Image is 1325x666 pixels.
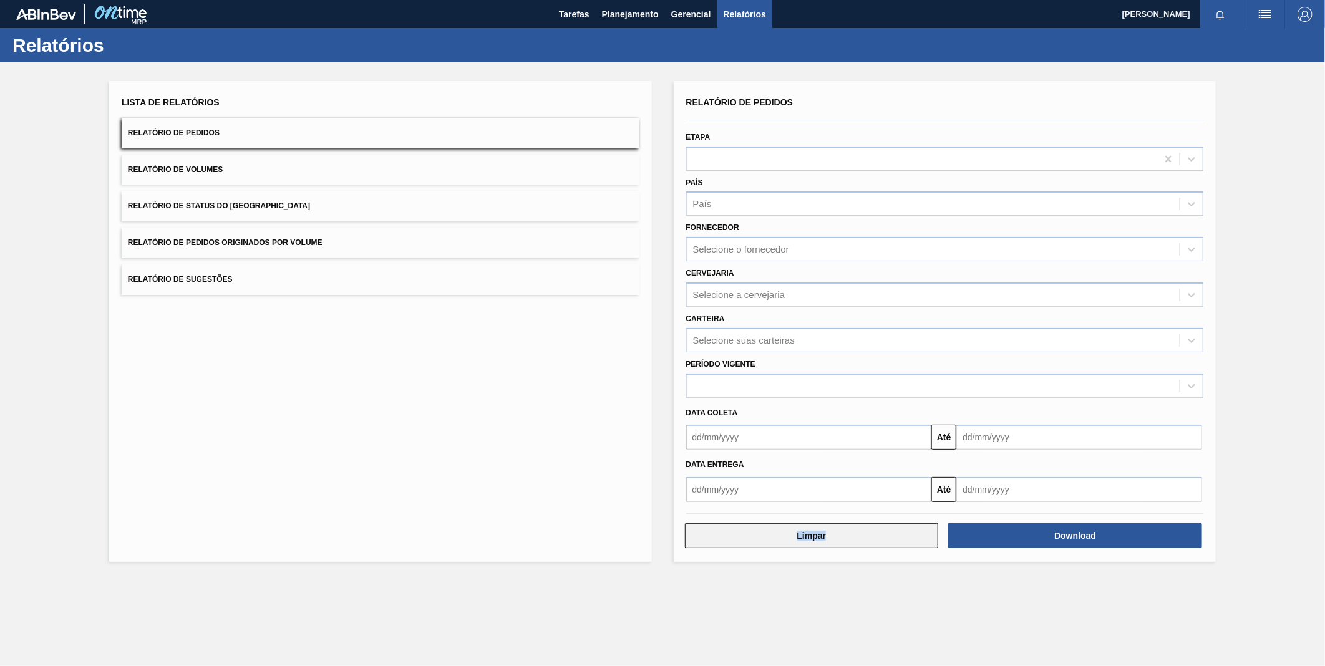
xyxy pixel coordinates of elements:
[16,9,76,20] img: TNhmsLtSVTkK8tSr43FrP2fwEKptu5GPRR3wAAAABJRU5ErkJggg==
[686,408,738,417] span: Data coleta
[686,269,734,277] label: Cervejaria
[128,201,310,210] span: Relatório de Status do [GEOGRAPHIC_DATA]
[1298,7,1313,22] img: Logout
[602,7,659,22] span: Planejamento
[931,425,956,450] button: Até
[686,425,932,450] input: dd/mm/yyyy
[686,360,755,369] label: Período Vigente
[686,178,703,187] label: País
[693,199,712,210] div: País
[686,223,739,232] label: Fornecedor
[122,155,639,185] button: Relatório de Volumes
[122,191,639,221] button: Relatório de Status do [GEOGRAPHIC_DATA]
[685,523,939,548] button: Limpar
[1200,6,1240,23] button: Notificações
[128,238,323,247] span: Relatório de Pedidos Originados por Volume
[686,314,725,323] label: Carteira
[122,264,639,295] button: Relatório de Sugestões
[128,128,220,137] span: Relatório de Pedidos
[122,228,639,258] button: Relatório de Pedidos Originados por Volume
[686,477,932,502] input: dd/mm/yyyy
[1258,7,1273,22] img: userActions
[686,133,711,142] label: Etapa
[128,165,223,174] span: Relatório de Volumes
[724,7,766,22] span: Relatórios
[956,477,1202,502] input: dd/mm/yyyy
[12,38,234,52] h1: Relatórios
[671,7,711,22] span: Gerencial
[948,523,1202,548] button: Download
[693,289,785,300] div: Selecione a cervejaria
[693,244,789,255] div: Selecione o fornecedor
[693,335,795,345] div: Selecione suas carteiras
[956,425,1202,450] input: dd/mm/yyyy
[686,460,744,469] span: Data entrega
[931,477,956,502] button: Até
[122,118,639,148] button: Relatório de Pedidos
[128,275,233,284] span: Relatório de Sugestões
[686,97,794,107] span: Relatório de Pedidos
[122,97,220,107] span: Lista de Relatórios
[559,7,590,22] span: Tarefas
